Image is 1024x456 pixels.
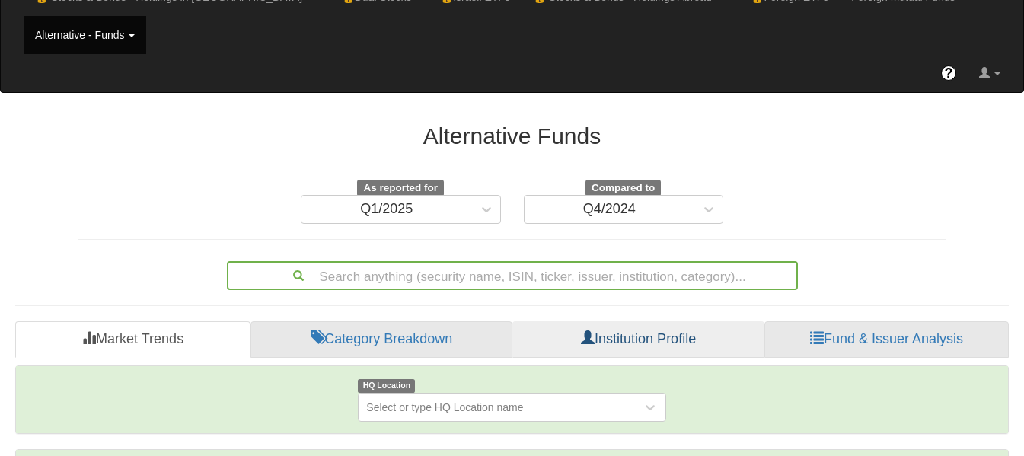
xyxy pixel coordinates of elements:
div: Q1/2025 [360,202,413,217]
a: Alternative - Funds [24,16,146,54]
span: HQ Location [358,379,415,392]
div: Search anything (security name, ISIN, ticker, issuer, institution, category)... [228,263,796,289]
h2: Alternative Funds [78,123,946,148]
a: Fund & Issuer Analysis [764,321,1009,358]
span: Compared to [585,180,661,196]
span: ? [945,65,953,81]
div: Select or type HQ Location name [366,400,523,415]
a: Institution Profile [512,321,764,358]
a: Market Trends [15,321,250,358]
a: ? [930,54,968,92]
span: As reported for [357,180,444,196]
div: Q4/2024 [583,202,636,217]
a: Category Breakdown [250,321,512,358]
